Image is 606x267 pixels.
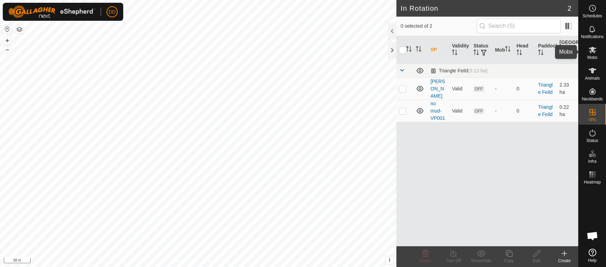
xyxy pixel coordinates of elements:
span: 0 selected of 2 [401,23,477,30]
div: Create [550,258,578,264]
p-sorticon: Activate to sort [538,51,544,56]
span: i [389,257,390,263]
div: Open chat [582,225,603,246]
a: Triangle Feild [538,104,553,117]
p-sorticon: Activate to sort [505,47,511,53]
img: Gallagher Logo [8,6,95,18]
div: Show/Hide [467,258,495,264]
button: Map Layers [15,25,24,34]
h2: In Rotation [401,4,567,12]
span: OFF [473,86,484,92]
p-sorticon: Activate to sort [452,51,457,56]
span: DD [109,8,116,16]
a: [PERSON_NAME] [430,79,445,99]
a: Contact Us [205,258,226,264]
td: 0 [514,78,535,100]
span: Neckbands [582,97,603,101]
span: Animals [585,76,600,80]
th: Mob [492,36,514,64]
div: Edit [523,258,550,264]
div: - [495,85,511,92]
a: Privacy Policy [171,258,197,264]
button: Reset Map [3,25,11,33]
td: 0 [514,100,535,122]
td: 0.22 ha [557,100,578,122]
a: Help [579,246,606,265]
button: i [386,256,393,264]
span: Status [586,139,598,143]
p-sorticon: Activate to sort [473,51,479,56]
a: Triangle Feild [538,82,553,95]
span: 2 [567,3,571,14]
div: Triangle Feild [430,68,487,74]
span: (3.13 ha) [468,68,488,73]
th: VP [428,36,449,64]
th: Paddock [535,36,557,64]
span: Help [588,258,597,262]
p-sorticon: Activate to sort [516,51,522,56]
div: Copy [495,258,523,264]
span: Schedules [582,14,602,18]
button: – [3,45,11,54]
th: [GEOGRAPHIC_DATA] Area [557,36,578,64]
th: Head [514,36,535,64]
span: Notifications [581,35,604,39]
input: Search (S) [477,19,561,33]
th: Validity [449,36,471,64]
p-sorticon: Activate to sort [416,47,421,53]
span: VPs [588,118,596,122]
span: Mobs [587,55,597,60]
p-sorticon: Activate to sort [559,54,565,60]
div: - [495,107,511,115]
span: OFF [473,108,484,114]
th: Status [471,36,492,64]
a: no mud-VP001 [430,101,445,121]
div: Turn Off [439,258,467,264]
button: + [3,36,11,45]
span: Infra [588,159,596,163]
td: Valid [449,100,471,122]
p-sorticon: Activate to sort [406,47,412,53]
span: Delete [420,258,432,263]
span: Heatmap [584,180,601,184]
td: 2.33 ha [557,78,578,100]
td: Valid [449,78,471,100]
